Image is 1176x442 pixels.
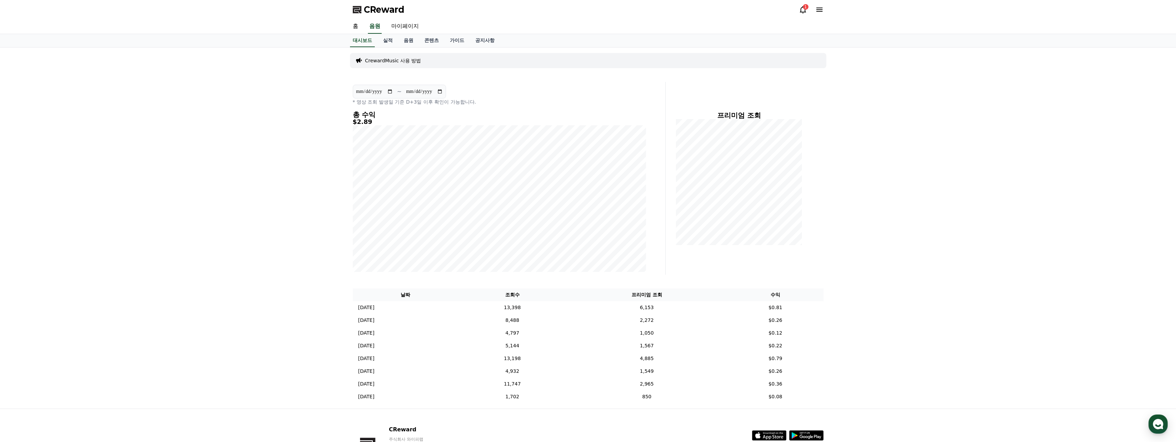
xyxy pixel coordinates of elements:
td: 13,198 [458,352,566,365]
p: [DATE] [358,342,374,349]
a: 음원 [368,19,382,34]
p: ~ [397,87,402,96]
div: 1 [803,4,808,10]
span: 대화 [63,229,71,234]
td: 4,932 [458,365,566,378]
p: [DATE] [358,329,374,337]
a: 공지사항 [470,34,500,47]
a: 콘텐츠 [419,34,444,47]
a: 1 [799,6,807,14]
a: 실적 [378,34,398,47]
td: 1,567 [566,339,727,352]
td: 13,398 [458,301,566,314]
td: 6,153 [566,301,727,314]
td: $0.26 [727,314,823,327]
td: 5,144 [458,339,566,352]
th: 프리미엄 조회 [566,288,727,301]
p: * 영상 조회 발생일 기준 D+3일 이후 확인이 가능합니다. [353,98,646,105]
p: [DATE] [358,355,374,362]
a: 홈 [347,19,364,34]
p: [DATE] [358,304,374,311]
td: 11,747 [458,378,566,390]
td: $0.08 [727,390,823,403]
a: 설정 [89,218,132,235]
p: [DATE] [358,393,374,400]
td: 1,702 [458,390,566,403]
a: 가이드 [444,34,470,47]
span: 설정 [106,229,115,234]
a: CrewardMusic 사용 방법 [365,57,421,64]
span: CReward [364,4,404,15]
td: 4,885 [566,352,727,365]
td: 2,272 [566,314,727,327]
td: $0.79 [727,352,823,365]
td: 850 [566,390,727,403]
td: 1,549 [566,365,727,378]
a: 홈 [2,218,45,235]
td: $0.81 [727,301,823,314]
th: 날짜 [353,288,458,301]
span: 홈 [22,229,26,234]
td: 8,488 [458,314,566,327]
th: 수익 [727,288,823,301]
p: [DATE] [358,368,374,375]
h4: 프리미엄 조회 [671,112,807,119]
a: 음원 [398,34,419,47]
a: 대화 [45,218,89,235]
th: 조회수 [458,288,566,301]
p: [DATE] [358,317,374,324]
h5: $2.89 [353,118,646,125]
td: $0.12 [727,327,823,339]
p: CReward [389,425,473,434]
td: 1,050 [566,327,727,339]
p: 주식회사 와이피랩 [389,436,473,442]
p: [DATE] [358,380,374,388]
a: 대시보드 [350,34,375,47]
td: $0.22 [727,339,823,352]
a: CReward [353,4,404,15]
td: 2,965 [566,378,727,390]
td: $0.36 [727,378,823,390]
h4: 총 수익 [353,111,646,118]
a: 마이페이지 [386,19,424,34]
td: $0.26 [727,365,823,378]
td: 4,797 [458,327,566,339]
